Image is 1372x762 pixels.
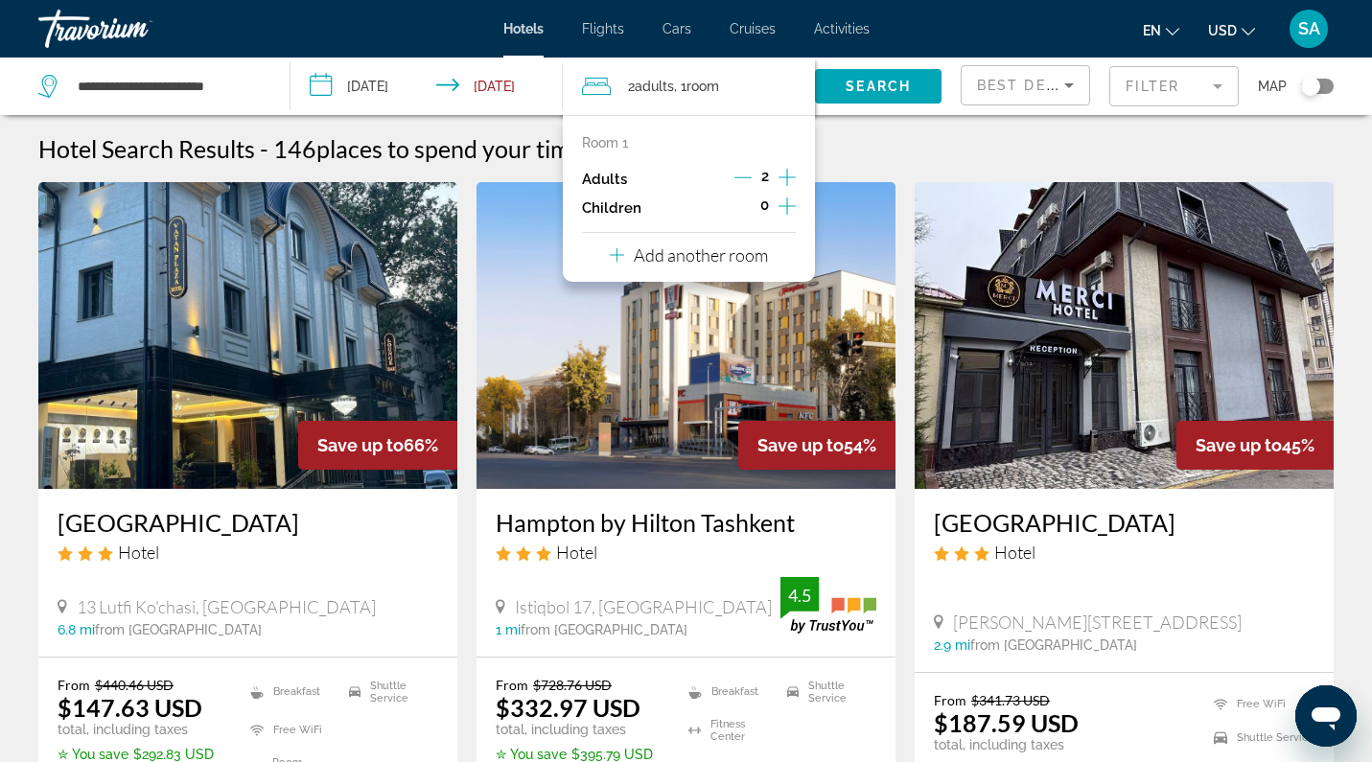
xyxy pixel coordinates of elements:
[496,693,640,722] ins: $332.97 USD
[496,722,664,737] p: total, including taxes
[761,169,769,184] span: 2
[1208,16,1255,44] button: Change currency
[298,421,457,470] div: 66%
[582,21,624,36] a: Flights
[95,622,262,637] span: from [GEOGRAPHIC_DATA]
[953,612,1242,633] span: [PERSON_NAME][STREET_ADDRESS]
[1284,9,1334,49] button: User Menu
[58,747,128,762] span: ✮ You save
[679,716,778,745] li: Fitness Center
[1176,421,1334,470] div: 45%
[674,73,719,100] span: , 1
[934,737,1123,752] p: total, including taxes
[1143,23,1161,38] span: en
[977,74,1074,97] mat-select: Sort by
[730,21,776,36] a: Cruises
[496,622,521,637] span: 1 mi
[515,596,772,617] span: Istiqbol 17, [GEOGRAPHIC_DATA]
[273,134,583,163] h2: 146
[291,58,562,115] button: Check-in date: Sep 19, 2025 Check-out date: Sep 22, 2025
[58,722,226,737] p: total, including taxes
[760,197,769,213] span: 0
[934,637,970,653] span: 2.9 mi
[635,79,674,94] span: Adults
[556,542,597,563] span: Hotel
[316,134,583,163] span: places to spend your time
[934,508,1314,537] a: [GEOGRAPHIC_DATA]
[779,194,796,222] button: Increment children
[58,622,95,637] span: 6.8 mi
[679,677,778,705] li: Breakfast
[734,168,752,191] button: Decrement adults
[934,692,966,708] span: From
[628,73,674,100] span: 2
[1295,685,1357,747] iframe: Кнопка запуска окна обмена сообщениями
[1208,23,1237,38] span: USD
[38,134,255,163] h1: Hotel Search Results
[496,747,567,762] span: ✮ You save
[970,637,1137,653] span: from [GEOGRAPHIC_DATA]
[934,542,1314,563] div: 3 star Hotel
[241,677,339,705] li: Breakfast
[241,716,339,745] li: Free WiFi
[477,182,895,489] img: Hotel image
[780,577,876,634] img: trustyou-badge.svg
[58,747,226,762] p: $292.83 USD
[779,165,796,194] button: Increment adults
[977,78,1077,93] span: Best Deals
[58,508,438,537] a: [GEOGRAPHIC_DATA]
[814,21,870,36] a: Activities
[1143,16,1179,44] button: Change language
[77,596,376,617] span: 13 Lutfi Ko'chasi, [GEOGRAPHIC_DATA]
[1109,65,1239,107] button: Filter
[780,584,819,607] div: 4.5
[503,21,544,36] a: Hotels
[496,677,528,693] span: From
[260,134,268,163] span: -
[58,677,90,693] span: From
[1204,692,1314,716] li: Free WiFi
[915,182,1334,489] img: Hotel image
[58,693,202,722] ins: $147.63 USD
[38,4,230,54] a: Travorium
[815,69,942,104] button: Search
[663,21,691,36] a: Cars
[610,233,768,272] button: Add another room
[1287,78,1334,95] button: Toggle map
[582,172,627,188] p: Adults
[934,708,1079,737] ins: $187.59 USD
[634,244,768,266] p: Add another room
[738,421,895,470] div: 54%
[38,182,457,489] img: Hotel image
[778,677,876,705] li: Shuttle Service
[496,542,876,563] div: 3 star Hotel
[563,58,815,115] button: Travelers: 2 adults, 0 children
[994,542,1035,563] span: Hotel
[686,79,719,94] span: Room
[1258,73,1287,100] span: Map
[496,747,664,762] p: $395.79 USD
[1298,19,1320,38] span: SA
[757,435,844,455] span: Save up to
[1196,435,1282,455] span: Save up to
[339,677,438,705] li: Shuttle Service
[118,542,159,563] span: Hotel
[1204,726,1314,750] li: Shuttle Service
[317,435,404,455] span: Save up to
[95,677,174,693] del: $440.46 USD
[496,508,876,537] a: Hampton by Hilton Tashkent
[533,677,612,693] del: $728.76 USD
[521,622,687,637] span: from [GEOGRAPHIC_DATA]
[58,542,438,563] div: 3 star Hotel
[846,79,911,94] span: Search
